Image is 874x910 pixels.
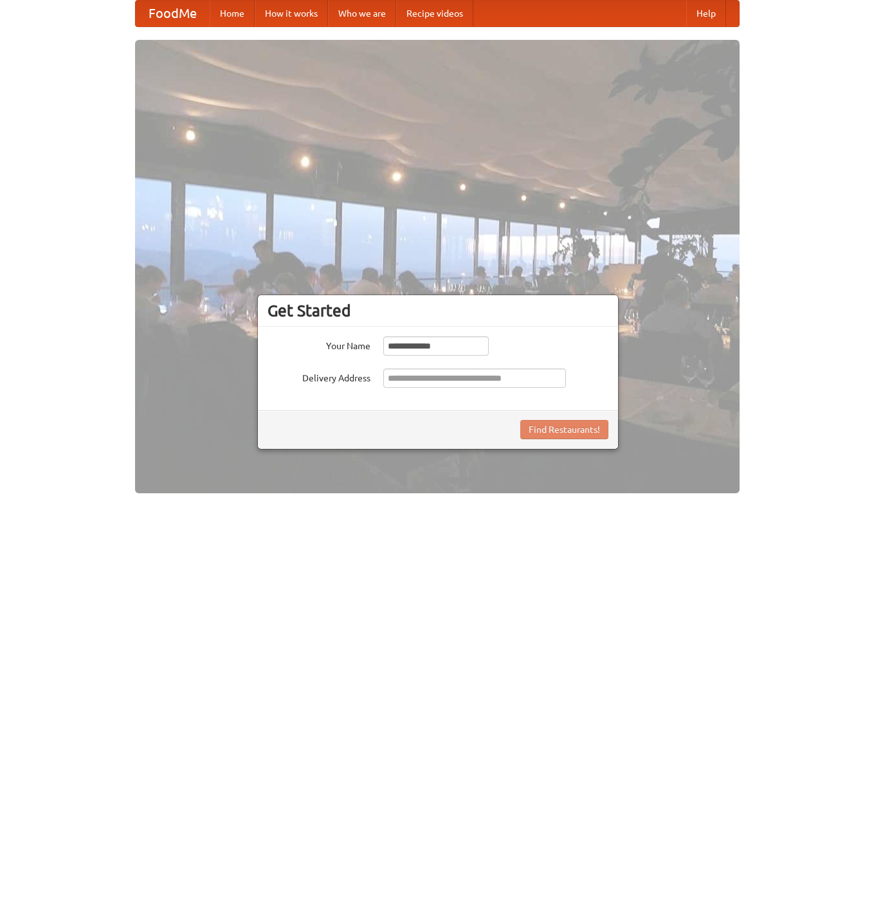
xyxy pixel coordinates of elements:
[686,1,726,26] a: Help
[268,336,370,352] label: Your Name
[268,301,608,320] h3: Get Started
[268,369,370,385] label: Delivery Address
[396,1,473,26] a: Recipe videos
[520,420,608,439] button: Find Restaurants!
[136,1,210,26] a: FoodMe
[255,1,328,26] a: How it works
[210,1,255,26] a: Home
[328,1,396,26] a: Who we are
